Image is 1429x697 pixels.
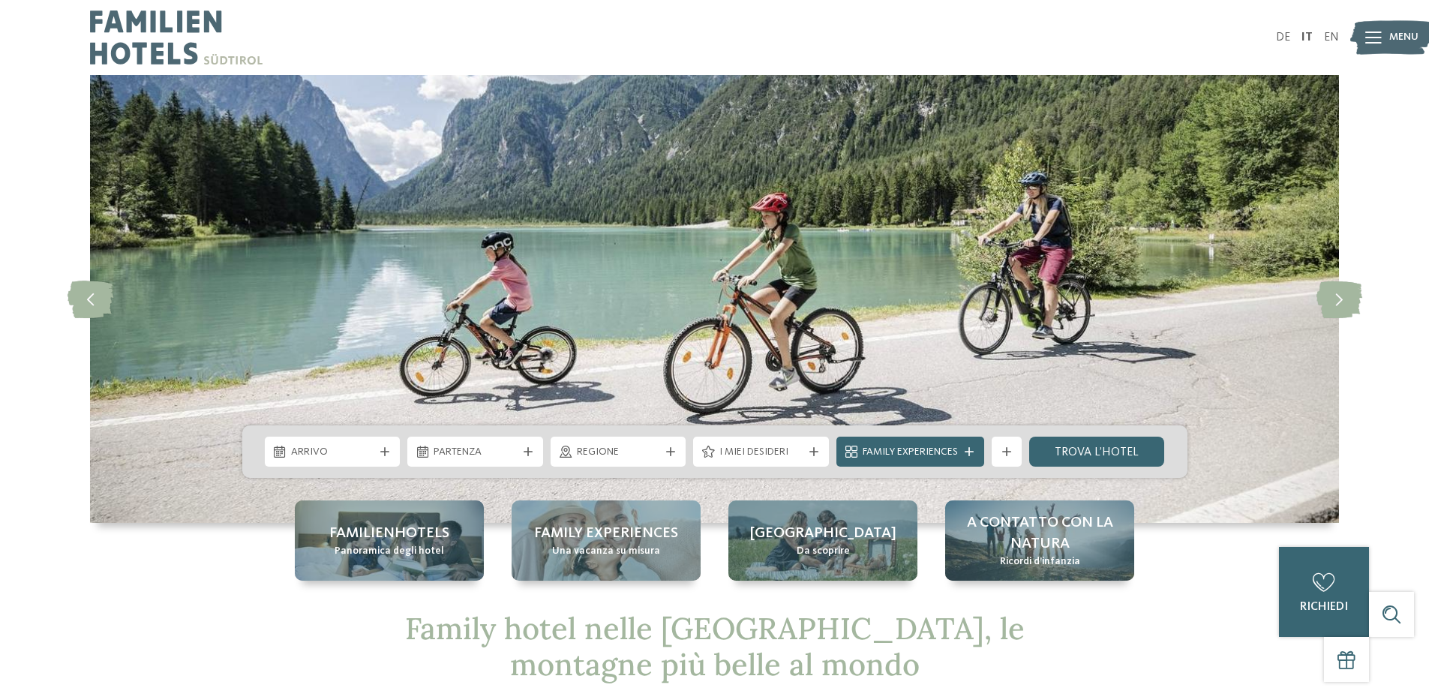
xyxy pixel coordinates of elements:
[552,544,660,559] span: Una vacanza su misura
[945,500,1134,581] a: Family hotel nelle Dolomiti: una vacanza nel regno dei Monti Pallidi A contatto con la natura Ric...
[512,500,701,581] a: Family hotel nelle Dolomiti: una vacanza nel regno dei Monti Pallidi Family experiences Una vacan...
[797,544,850,559] span: Da scoprire
[719,445,803,460] span: I miei desideri
[577,445,660,460] span: Regione
[534,523,678,544] span: Family experiences
[90,75,1339,523] img: Family hotel nelle Dolomiti: una vacanza nel regno dei Monti Pallidi
[291,445,374,460] span: Arrivo
[1029,437,1165,467] a: trova l’hotel
[1279,547,1369,637] a: richiedi
[329,523,449,544] span: Familienhotels
[728,500,917,581] a: Family hotel nelle Dolomiti: una vacanza nel regno dei Monti Pallidi [GEOGRAPHIC_DATA] Da scoprire
[1300,601,1348,613] span: richiedi
[295,500,484,581] a: Family hotel nelle Dolomiti: una vacanza nel regno dei Monti Pallidi Familienhotels Panoramica de...
[405,609,1025,683] span: Family hotel nelle [GEOGRAPHIC_DATA], le montagne più belle al mondo
[335,544,444,559] span: Panoramica degli hotel
[1301,32,1313,44] a: IT
[863,445,958,460] span: Family Experiences
[434,445,517,460] span: Partenza
[1324,32,1339,44] a: EN
[1276,32,1290,44] a: DE
[960,512,1119,554] span: A contatto con la natura
[1389,30,1418,45] span: Menu
[1000,554,1080,569] span: Ricordi d’infanzia
[750,523,896,544] span: [GEOGRAPHIC_DATA]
